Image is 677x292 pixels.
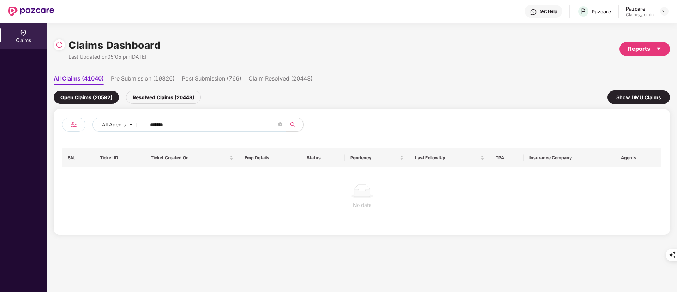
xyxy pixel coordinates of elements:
th: Status [301,148,345,167]
img: svg+xml;base64,PHN2ZyBpZD0iRHJvcGRvd24tMzJ4MzIiIHhtbG5zPSJodHRwOi8vd3d3LnczLm9yZy8yMDAwL3N2ZyIgd2... [661,8,667,14]
img: svg+xml;base64,PHN2ZyBpZD0iSGVscC0zMngzMiIgeG1sbnM9Imh0dHA6Ly93d3cudzMub3JnLzIwMDAvc3ZnIiB3aWR0aD... [530,8,537,16]
span: Ticket Created On [151,155,228,161]
li: All Claims (41040) [54,75,104,85]
div: Last Updated on 05:05 pm[DATE] [68,53,161,61]
div: Get Help [540,8,557,14]
th: TPA [490,148,524,167]
li: Claim Resolved (20448) [248,75,313,85]
div: Claims_admin [626,12,654,18]
th: SN. [62,148,94,167]
span: caret-down [128,122,133,128]
li: Post Submission (766) [182,75,241,85]
th: Agents [615,148,661,167]
div: Resolved Claims (20448) [126,91,201,104]
span: close-circle [278,121,282,128]
img: svg+xml;base64,PHN2ZyBpZD0iQ2xhaW0iIHhtbG5zPSJodHRwOi8vd3d3LnczLm9yZy8yMDAwL3N2ZyIgd2lkdGg9IjIwIi... [20,29,27,36]
div: No data [68,201,657,209]
span: Last Follow Up [415,155,479,161]
th: Ticket Created On [145,148,239,167]
th: Last Follow Up [409,148,490,167]
span: P [581,7,586,16]
img: New Pazcare Logo [8,7,54,16]
span: caret-down [656,46,661,52]
th: Ticket ID [94,148,145,167]
span: Pendency [350,155,399,161]
span: All Agents [102,121,126,129]
img: svg+xml;base64,PHN2ZyBpZD0iUmVsb2FkLTMyeDMyIiB4bWxucz0iaHR0cDovL3d3dy53My5vcmcvMjAwMC9zdmciIHdpZH... [56,41,63,48]
h1: Claims Dashboard [68,37,161,53]
div: Pazcare [592,8,611,15]
th: Pendency [345,148,409,167]
span: close-circle [278,122,282,126]
th: Insurance Company [524,148,616,167]
img: svg+xml;base64,PHN2ZyB4bWxucz0iaHR0cDovL3d3dy53My5vcmcvMjAwMC9zdmciIHdpZHRoPSIyNCIgaGVpZ2h0PSIyNC... [70,120,78,129]
div: Open Claims (20592) [54,91,119,104]
th: Emp Details [239,148,301,167]
button: All Agentscaret-down [92,118,149,132]
div: Reports [628,44,661,53]
div: Pazcare [626,5,654,12]
div: Show DMU Claims [607,90,670,104]
button: search [286,118,304,132]
span: search [286,122,300,127]
li: Pre Submission (19826) [111,75,175,85]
